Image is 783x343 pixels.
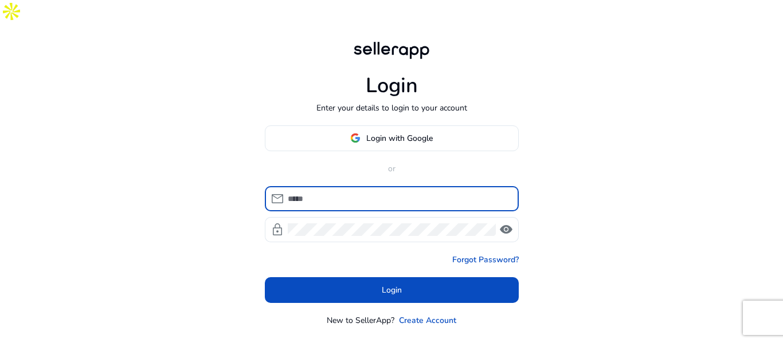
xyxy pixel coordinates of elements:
[271,192,284,206] span: mail
[316,102,467,114] p: Enter your details to login to your account
[452,254,519,266] a: Forgot Password?
[350,133,361,143] img: google-logo.svg
[265,277,519,303] button: Login
[382,284,402,296] span: Login
[366,73,418,98] h1: Login
[271,223,284,236] span: lock
[327,314,394,326] p: New to SellerApp?
[499,223,513,236] span: visibility
[265,163,519,175] p: or
[366,132,433,144] span: Login with Google
[399,314,456,326] a: Create Account
[265,125,519,151] button: Login with Google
